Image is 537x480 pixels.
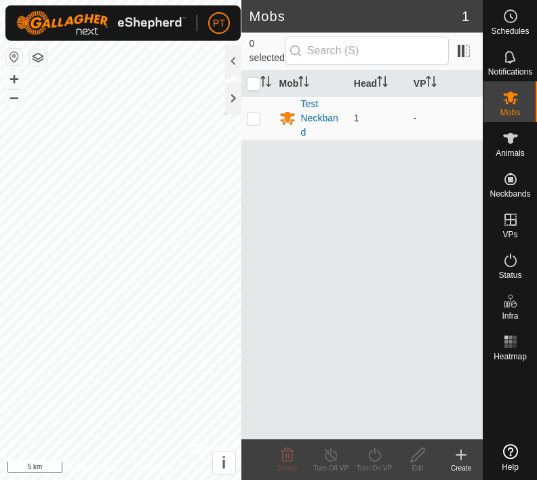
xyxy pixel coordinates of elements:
[408,96,483,140] td: -
[353,463,396,473] div: Turn On VP
[260,78,271,89] p-sorticon: Activate to sort
[285,37,449,65] input: Search (S)
[496,149,525,157] span: Animals
[274,71,349,97] th: Mob
[426,78,437,89] p-sorticon: Activate to sort
[500,108,520,117] span: Mobs
[483,439,537,477] a: Help
[377,78,388,89] p-sorticon: Activate to sort
[67,462,118,475] a: Privacy Policy
[490,190,530,198] span: Neckbands
[349,71,408,97] th: Head
[301,97,343,140] div: Test Neckband
[502,231,517,239] span: VPs
[6,71,22,87] button: +
[491,27,529,35] span: Schedules
[439,463,483,473] div: Create
[213,452,235,474] button: i
[408,71,483,97] th: VP
[309,463,353,473] div: Turn Off VP
[6,89,22,105] button: –
[494,353,527,361] span: Heatmap
[16,11,186,35] img: Gallagher Logo
[250,37,285,65] span: 0 selected
[498,271,521,279] span: Status
[250,8,462,24] h2: Mobs
[134,462,174,475] a: Contact Us
[502,463,519,471] span: Help
[278,464,298,472] span: Delete
[462,6,469,26] span: 1
[502,312,518,320] span: Infra
[213,16,225,31] span: PT
[396,463,439,473] div: Edit
[30,49,46,66] button: Map Layers
[222,454,226,472] span: i
[298,78,309,89] p-sorticon: Activate to sort
[354,113,359,123] span: 1
[488,68,532,76] span: Notifications
[6,49,22,65] button: Reset Map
